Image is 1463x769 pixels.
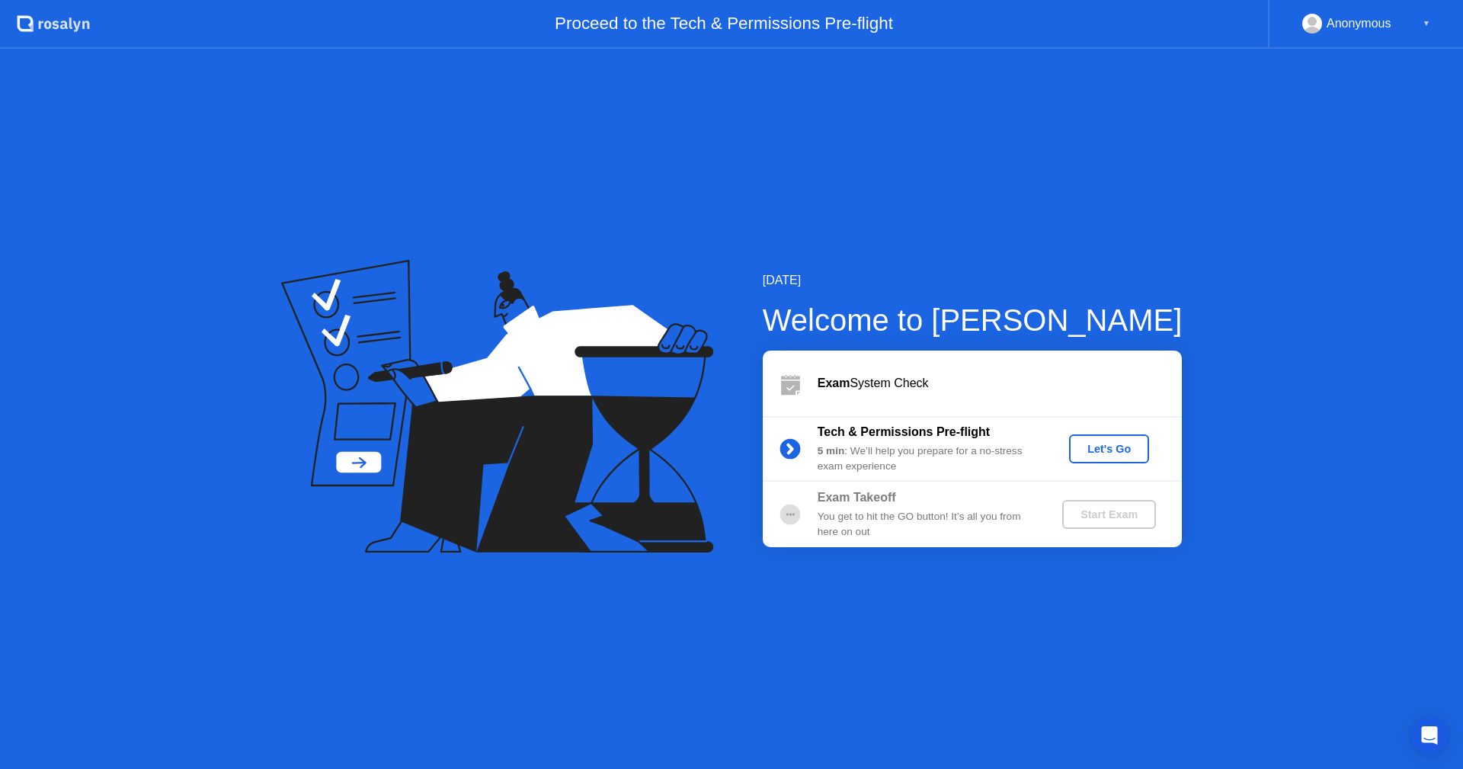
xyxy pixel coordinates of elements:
div: Start Exam [1068,508,1150,521]
b: Exam Takeoff [818,491,896,504]
button: Start Exam [1062,500,1156,529]
div: System Check [818,374,1182,393]
div: Open Intercom Messenger [1411,717,1448,754]
b: Exam [818,376,850,389]
button: Let's Go [1069,434,1149,463]
div: ▼ [1423,14,1430,34]
b: Tech & Permissions Pre-flight [818,425,990,438]
div: You get to hit the GO button! It’s all you from here on out [818,509,1037,540]
div: : We’ll help you prepare for a no-stress exam experience [818,444,1037,475]
div: Let's Go [1075,443,1143,455]
div: Anonymous [1327,14,1391,34]
div: [DATE] [763,271,1183,290]
div: Welcome to [PERSON_NAME] [763,297,1183,343]
b: 5 min [818,445,845,457]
